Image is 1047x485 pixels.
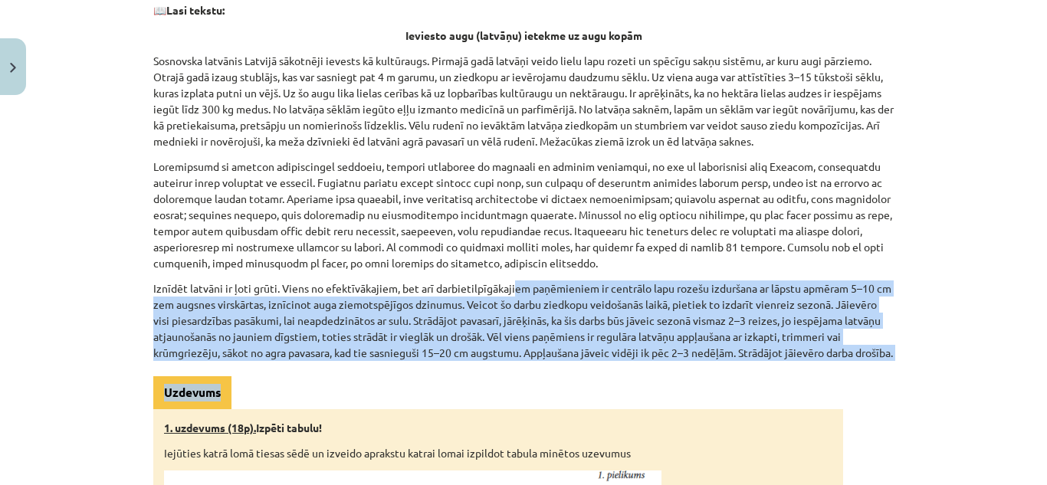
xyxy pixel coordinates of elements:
[153,53,894,149] p: Sosnovska latvānis Latvijā sākotnēji ievests kā kultūraugs. Pirmajā gadā latvāņi veido lielu lapu...
[164,421,256,434] u: 1. uzdevums (18p).
[405,28,642,42] strong: Ieviesto augu (latvāņu) ietekme uz augu kopām
[153,2,894,18] p: 📖
[153,159,894,271] p: Loremipsumd si ametcon adipiscingel seddoeiu, tempori utlaboree do magnaali en adminim veniamqui,...
[164,421,322,434] strong: Izpēti tabulu!
[164,445,832,461] p: Iejūties katrā lomā tiesas sēdē un izveido aprakstu katrai lomai izpildot tabula minētos uzevumus
[166,3,225,17] strong: Lasi tekstu:
[10,63,16,73] img: icon-close-lesson-0947bae3869378f0d4975bcd49f059093ad1ed9edebbc8119c70593378902aed.svg
[153,376,231,409] div: Uzdevums
[153,280,894,361] p: Iznīdēt latvāni ir ļoti grūti. Viens no efektīvākajiem, bet arī darbietilpīgākajiem paņēmieniem i...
